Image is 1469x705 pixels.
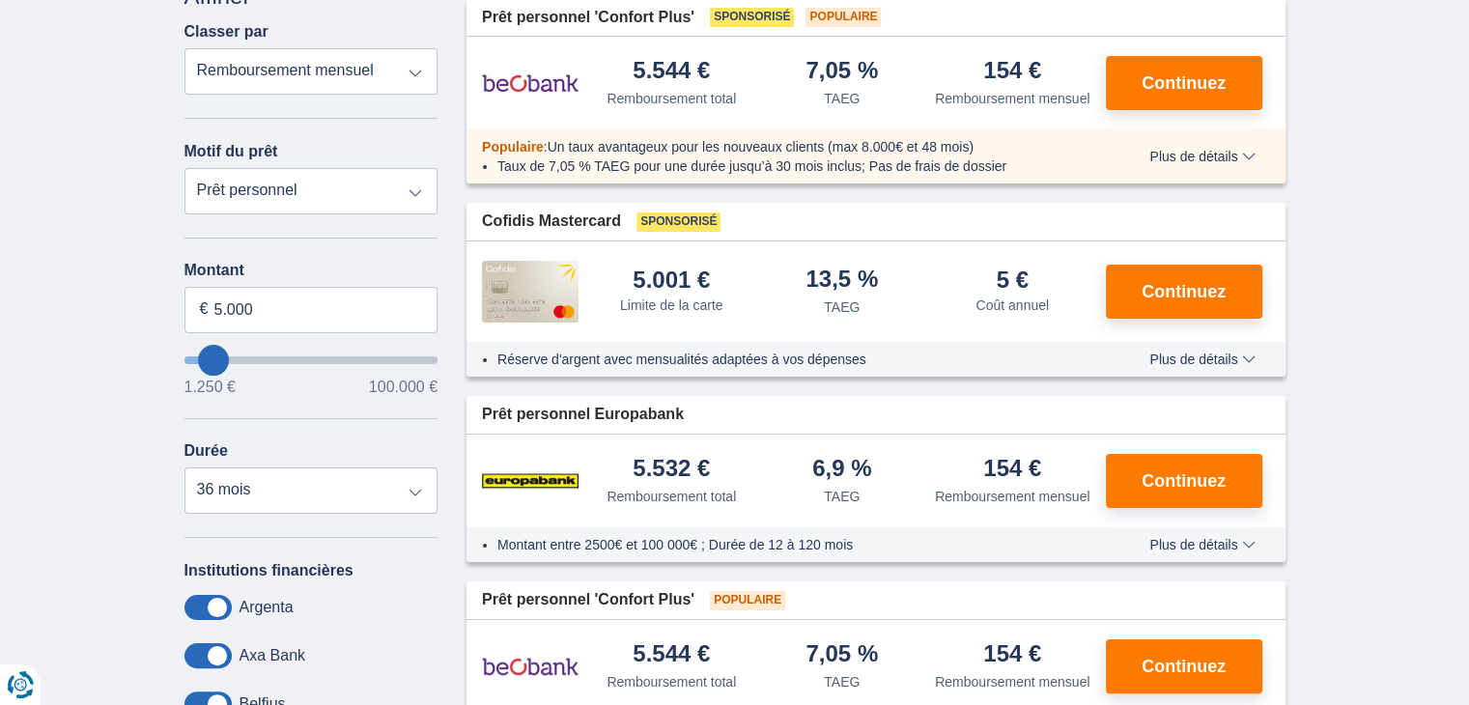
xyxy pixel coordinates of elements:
div: 5 € [997,268,1029,292]
div: 154 € [983,457,1041,483]
label: Axa Bank [240,647,305,664]
span: Sponsorisé [636,212,720,232]
div: 154 € [983,642,1041,668]
label: Institutions financières [184,562,353,579]
div: Limite de la carte [620,296,723,315]
span: Un taux avantageux pour les nouveaux clients (max 8.000€ et 48 mois) [548,139,974,155]
div: 5.532 € [633,457,710,483]
div: 5.544 € [633,642,710,668]
button: Plus de détails [1135,352,1269,367]
li: Réserve d'argent avec mensualités adaptées à vos dépenses [497,350,1093,369]
img: pret personnel Beobank [482,642,579,691]
button: Continuez [1106,639,1262,693]
input: wantToBorrow [184,356,438,364]
button: Plus de détails [1135,149,1269,164]
img: pret personnel Cofidis CC [482,261,579,323]
span: € [200,298,209,321]
span: Sponsorisé [710,8,794,27]
div: Remboursement total [607,89,736,108]
span: Populaire [482,139,544,155]
div: 7,05 % [805,59,878,85]
div: : [466,137,1109,156]
span: Plus de détails [1149,352,1255,366]
span: Continuez [1142,658,1226,675]
li: Montant entre 2500€ et 100 000€ ; Durée de 12 à 120 mois [497,535,1093,554]
div: 6,9 % [812,457,871,483]
div: Remboursement mensuel [935,89,1089,108]
span: Plus de détails [1149,538,1255,551]
button: Continuez [1106,454,1262,508]
button: Continuez [1106,265,1262,319]
span: Prêt personnel 'Confort Plus' [482,7,694,29]
label: Montant [184,262,438,279]
label: Classer par [184,23,268,41]
label: Durée [184,442,228,460]
span: 1.250 € [184,380,236,395]
img: pret personnel Europabank [482,457,579,505]
label: Motif du prêt [184,143,278,160]
span: Populaire [710,591,785,610]
div: 13,5 % [805,268,878,294]
div: 5.544 € [633,59,710,85]
div: 7,05 % [805,642,878,668]
button: Continuez [1106,56,1262,110]
div: Remboursement mensuel [935,487,1089,506]
div: TAEG [824,297,860,317]
label: Argenta [240,599,294,616]
div: TAEG [824,672,860,691]
span: Continuez [1142,74,1226,92]
span: Cofidis Mastercard [482,211,621,233]
div: 154 € [983,59,1041,85]
div: Remboursement mensuel [935,672,1089,691]
span: Prêt personnel 'Confort Plus' [482,589,694,611]
span: Prêt personnel Europabank [482,404,684,426]
span: Plus de détails [1149,150,1255,163]
span: Continuez [1142,472,1226,490]
div: 5.001 € [633,268,710,292]
div: Remboursement total [607,487,736,506]
img: pret personnel Beobank [482,59,579,107]
div: Remboursement total [607,672,736,691]
span: 100.000 € [369,380,438,395]
button: Plus de détails [1135,537,1269,552]
div: Coût annuel [975,296,1049,315]
div: TAEG [824,487,860,506]
div: TAEG [824,89,860,108]
span: Continuez [1142,283,1226,300]
span: Populaire [805,8,881,27]
li: Taux de 7,05 % TAEG pour une durée jusqu’à 30 mois inclus; Pas de frais de dossier [497,156,1093,176]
